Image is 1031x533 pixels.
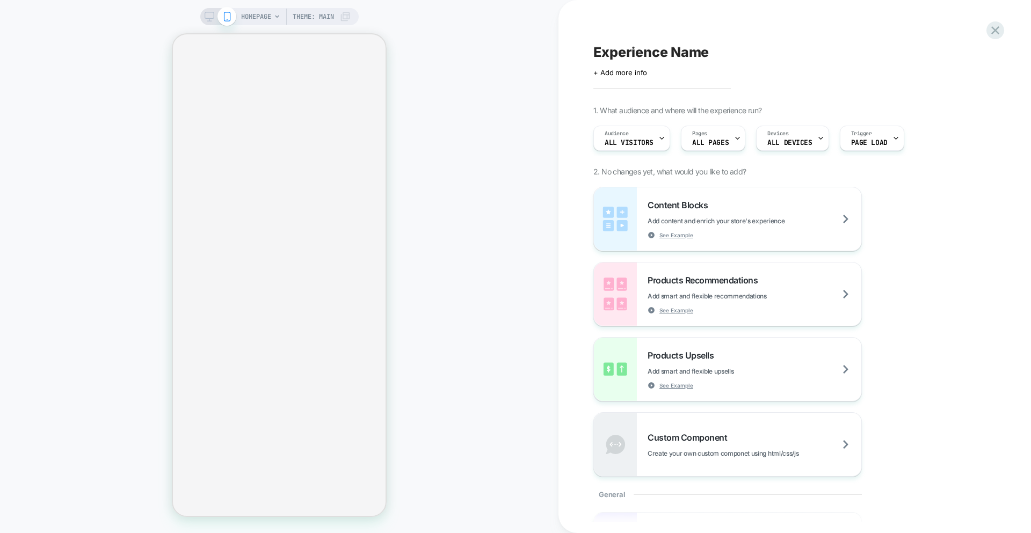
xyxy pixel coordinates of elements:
[648,367,787,375] span: Add smart and flexible upsells
[767,130,788,137] span: Devices
[241,8,271,25] span: HOMEPAGE
[593,44,709,60] span: Experience Name
[648,292,821,300] span: Add smart and flexible recommendations
[593,477,862,512] div: General
[648,217,838,225] span: Add content and enrich your store's experience
[605,139,654,147] span: All Visitors
[659,231,693,239] span: See Example
[293,8,334,25] span: Theme: MAIN
[648,200,713,210] span: Content Blocks
[767,139,812,147] span: ALL DEVICES
[659,382,693,389] span: See Example
[648,350,719,361] span: Products Upsells
[648,449,852,457] span: Create your own custom componet using html/css/js
[593,167,746,176] span: 2. No changes yet, what would you like to add?
[692,139,729,147] span: ALL PAGES
[692,130,707,137] span: Pages
[648,432,732,443] span: Custom Component
[659,306,693,314] span: See Example
[593,68,647,77] span: + Add more info
[851,139,888,147] span: Page Load
[851,130,872,137] span: Trigger
[605,130,629,137] span: Audience
[648,275,763,286] span: Products Recommendations
[593,106,761,115] span: 1. What audience and where will the experience run?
